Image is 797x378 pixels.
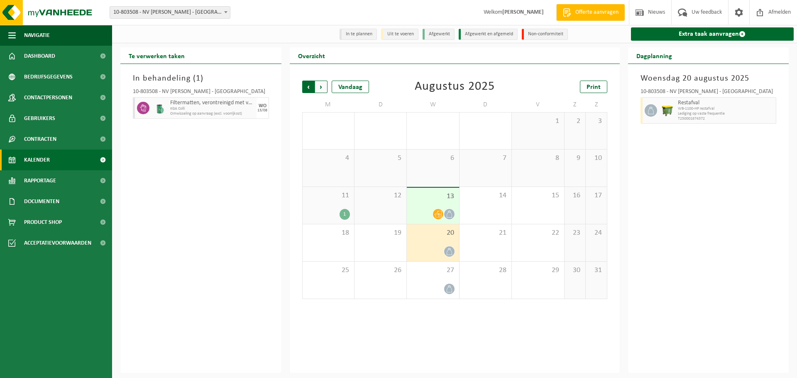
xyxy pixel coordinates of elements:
[307,266,350,275] span: 25
[678,116,774,121] span: T250001674372
[628,47,680,64] h2: Dagplanning
[24,212,62,233] span: Product Shop
[133,72,269,85] h3: In behandeling ( )
[522,29,568,40] li: Non-conformiteit
[24,25,50,46] span: Navigatie
[415,81,495,93] div: Augustus 2025
[516,266,560,275] span: 29
[586,97,607,112] td: Z
[24,191,59,212] span: Documenten
[359,154,402,163] span: 5
[569,228,581,238] span: 23
[359,228,402,238] span: 19
[154,102,166,114] img: PB-OT-0200-MET-00-02
[641,72,777,85] h3: Woensdag 20 augustus 2025
[573,8,621,17] span: Offerte aanvragen
[196,74,200,83] span: 1
[407,97,459,112] td: W
[110,7,230,18] span: 10-803508 - NV ANDRE DE WITTE - LOKEREN
[24,46,55,66] span: Dashboard
[512,97,564,112] td: V
[340,29,377,40] li: In te plannen
[170,106,254,111] span: KGA Colli
[411,154,455,163] span: 6
[464,266,507,275] span: 28
[24,233,91,253] span: Acceptatievoorwaarden
[307,191,350,200] span: 11
[411,266,455,275] span: 27
[590,191,602,200] span: 17
[631,27,794,41] a: Extra taak aanvragen
[302,81,315,93] span: Vorige
[24,66,73,87] span: Bedrijfsgegevens
[460,97,512,112] td: D
[590,266,602,275] span: 31
[170,111,254,116] span: Omwisseling op aanvraag (excl. voorrijkost)
[359,266,402,275] span: 26
[590,154,602,163] span: 10
[516,117,560,126] span: 1
[24,129,56,150] span: Contracten
[120,47,193,64] h2: Te verwerken taken
[459,29,518,40] li: Afgewerkt en afgemeld
[423,29,455,40] li: Afgewerkt
[290,47,333,64] h2: Overzicht
[381,29,418,40] li: Uit te voeren
[661,104,674,117] img: WB-1100-HPE-GN-50
[580,81,607,93] a: Print
[307,228,350,238] span: 18
[590,228,602,238] span: 24
[110,6,230,19] span: 10-803508 - NV ANDRE DE WITTE - LOKEREN
[411,192,455,201] span: 13
[569,191,581,200] span: 16
[502,9,544,15] strong: [PERSON_NAME]
[315,81,328,93] span: Volgende
[259,103,266,108] div: WO
[354,97,407,112] td: D
[24,108,55,129] span: Gebruikers
[569,154,581,163] span: 9
[170,100,254,106] span: Filtermatten, verontreinigd met verf
[464,154,507,163] span: 7
[307,154,350,163] span: 4
[569,266,581,275] span: 30
[569,117,581,126] span: 2
[464,228,507,238] span: 21
[24,87,72,108] span: Contactpersonen
[332,81,369,93] div: Vandaag
[565,97,586,112] td: Z
[556,4,625,21] a: Offerte aanvragen
[678,100,774,106] span: Restafval
[678,111,774,116] span: Lediging op vaste frequentie
[302,97,354,112] td: M
[678,106,774,111] span: WB-1100-HP restafval
[24,150,50,170] span: Kalender
[641,89,777,97] div: 10-803508 - NV [PERSON_NAME] - [GEOGRAPHIC_DATA]
[516,228,560,238] span: 22
[464,191,507,200] span: 14
[516,154,560,163] span: 8
[24,170,56,191] span: Rapportage
[587,84,601,91] span: Print
[340,209,350,220] div: 1
[257,108,267,113] div: 13/08
[590,117,602,126] span: 3
[516,191,560,200] span: 15
[359,191,402,200] span: 12
[411,228,455,238] span: 20
[133,89,269,97] div: 10-803508 - NV [PERSON_NAME] - [GEOGRAPHIC_DATA]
